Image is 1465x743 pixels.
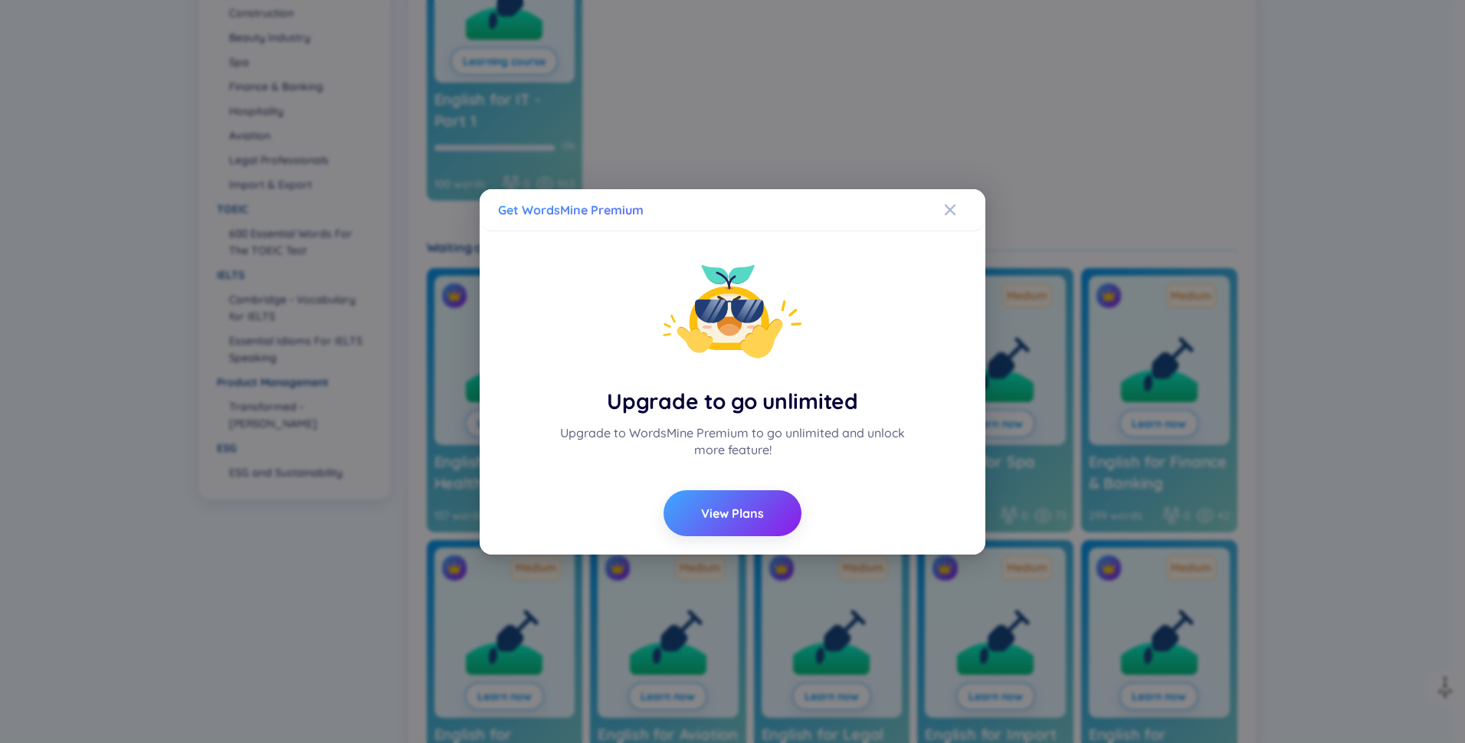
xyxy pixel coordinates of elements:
[944,189,985,231] button: Close
[701,505,764,522] span: View Plans
[664,490,801,536] button: View Plans
[498,201,967,218] div: Get WordsMine Premium
[663,265,802,363] img: wordsmine-premium-upgrade-icon
[526,388,939,415] div: Upgrade to go unlimited
[557,424,909,458] div: Upgrade to WordsMine Premium to go unlimited and unlock more feature!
